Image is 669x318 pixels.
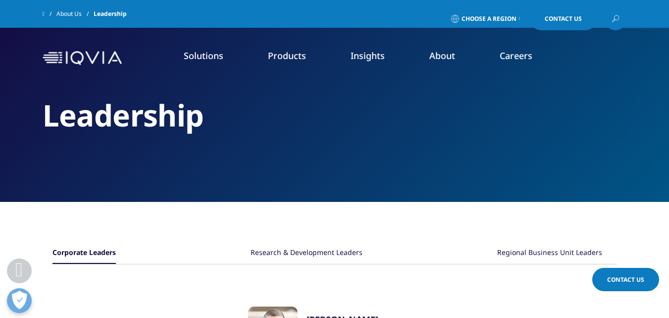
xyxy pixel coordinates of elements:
button: Open Preferences [7,288,32,313]
a: Products [268,50,306,62]
nav: Primary [126,35,627,81]
a: Insights [351,50,385,62]
span: Contact Us [545,16,582,22]
a: Careers [500,50,532,62]
span: Contact Us [607,275,644,284]
h2: Leadership [43,97,627,134]
a: Solutions [184,50,223,62]
a: About [429,50,455,62]
span: Choose a Region [462,15,516,23]
a: Contact Us [592,268,659,291]
button: Regional Business Unit Leaders [497,243,602,264]
button: Corporate Leaders [52,243,116,264]
a: Contact Us [530,7,597,30]
img: IQVIA Healthcare Information Technology and Pharma Clinical Research Company [43,51,122,65]
button: Research & Development Leaders [251,243,362,264]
